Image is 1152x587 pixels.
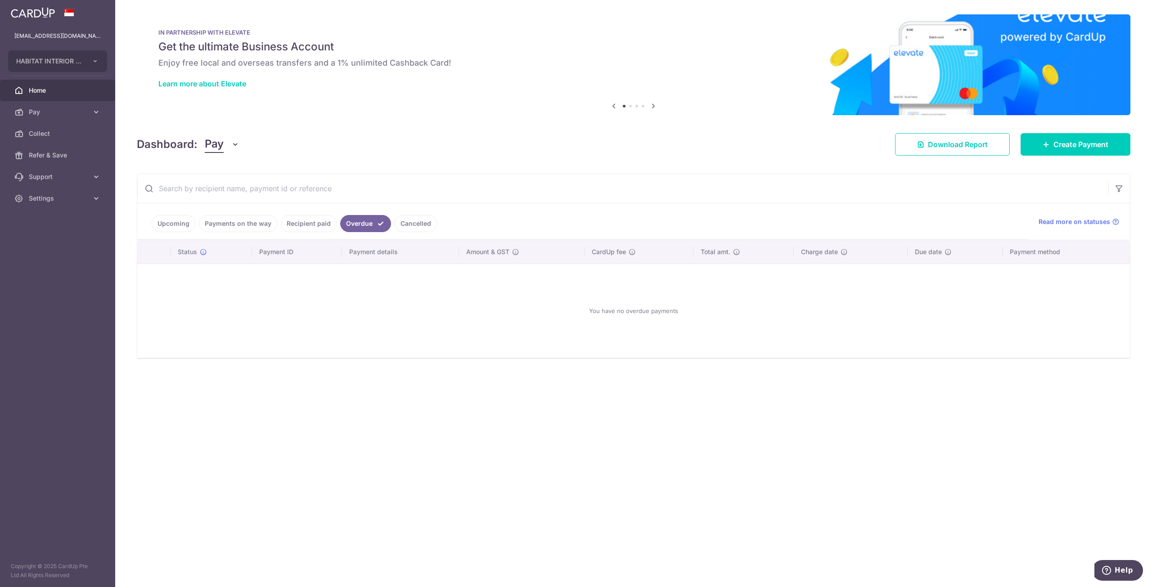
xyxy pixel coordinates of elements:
[1021,133,1130,156] a: Create Payment
[11,7,55,18] img: CardUp
[340,215,391,232] a: Overdue
[137,136,198,152] h4: Dashboard:
[915,247,942,256] span: Due date
[16,57,83,66] span: HABITAT INTERIOR PTE. LTD.
[148,271,1119,350] div: You have no overdue payments
[29,86,88,95] span: Home
[895,133,1010,156] a: Download Report
[29,151,88,160] span: Refer & Save
[281,215,337,232] a: Recipient paid
[205,136,239,153] button: Pay
[14,31,101,40] p: [EMAIL_ADDRESS][DOMAIN_NAME]
[928,139,988,150] span: Download Report
[701,247,730,256] span: Total amt.
[8,50,107,72] button: HABITAT INTERIOR PTE. LTD.
[801,247,838,256] span: Charge date
[205,136,224,153] span: Pay
[1053,139,1108,150] span: Create Payment
[252,240,342,264] th: Payment ID
[137,174,1108,203] input: Search by recipient name, payment id or reference
[199,215,277,232] a: Payments on the way
[29,172,88,181] span: Support
[137,14,1130,115] img: Renovation banner
[342,240,459,264] th: Payment details
[592,247,626,256] span: CardUp fee
[1003,240,1130,264] th: Payment method
[1039,217,1110,226] span: Read more on statuses
[152,215,195,232] a: Upcoming
[158,29,1109,36] p: IN PARTNERSHIP WITH ELEVATE
[29,108,88,117] span: Pay
[158,58,1109,68] h6: Enjoy free local and overseas transfers and a 1% unlimited Cashback Card!
[158,40,1109,54] h5: Get the ultimate Business Account
[158,79,246,88] a: Learn more about Elevate
[1094,560,1143,583] iframe: Opens a widget where you can find more information
[1039,217,1119,226] a: Read more on statuses
[29,129,88,138] span: Collect
[178,247,197,256] span: Status
[29,194,88,203] span: Settings
[395,215,437,232] a: Cancelled
[466,247,509,256] span: Amount & GST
